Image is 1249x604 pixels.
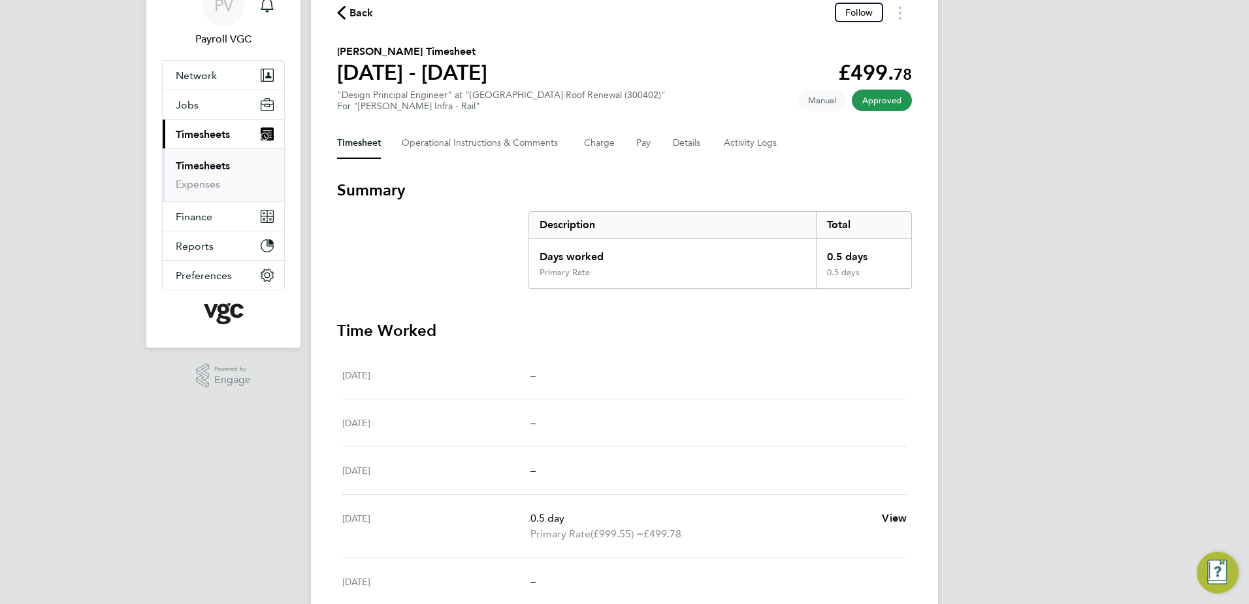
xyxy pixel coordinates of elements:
span: – [530,369,536,381]
span: This timesheet has been approved. [852,90,912,111]
div: 0.5 days [816,239,911,267]
div: Timesheets [163,148,284,201]
div: [DATE] [342,463,530,478]
a: Timesheets [176,159,230,172]
div: [DATE] [342,415,530,431]
span: Jobs [176,99,199,111]
button: Operational Instructions & Comments [402,127,563,159]
div: [DATE] [342,511,530,542]
span: £499.78 [643,528,681,540]
h3: Time Worked [337,320,912,341]
p: 0.5 day [530,511,871,526]
button: Timesheet [337,127,381,159]
button: Timesheets Menu [888,3,912,23]
button: Activity Logs [724,127,779,159]
span: Engage [214,375,251,386]
button: Details [673,127,703,159]
a: View [882,511,907,526]
h3: Summary [337,180,912,201]
span: 78 [894,65,912,84]
button: Reports [163,231,284,260]
span: Reports [176,240,214,252]
button: Preferences [163,261,284,290]
span: – [530,464,536,477]
span: This timesheet was manually created. [798,90,847,111]
a: Expenses [176,178,220,190]
div: "Design Principal Engineer" at "[GEOGRAPHIC_DATA] Roof Renewal (300402)" [337,90,666,112]
span: Primary Rate [530,526,591,542]
span: Payroll VGC [162,31,285,47]
button: Back [337,5,374,21]
button: Charge [584,127,615,159]
div: Description [529,212,816,238]
span: – [530,575,536,588]
a: Powered byEngage [196,363,251,388]
span: Follow [845,7,873,18]
button: Engage Resource Center [1197,552,1239,594]
button: Network [163,61,284,90]
span: Preferences [176,269,232,282]
span: Finance [176,210,212,223]
span: Network [176,69,217,82]
div: [DATE] [342,574,530,590]
span: – [530,416,536,429]
div: For "[PERSON_NAME] Infra - Rail" [337,101,666,112]
span: Powered by [214,363,251,375]
div: Days worked [529,239,816,267]
button: Jobs [163,90,284,119]
span: (£999.55) = [591,528,643,540]
div: Summary [528,211,912,289]
button: Finance [163,202,284,231]
h2: [PERSON_NAME] Timesheet [337,44,487,59]
span: Back [349,5,374,21]
app-decimal: £499. [838,60,912,85]
img: vgcgroup-logo-retina.png [204,303,244,324]
span: Timesheets [176,128,230,141]
a: Go to home page [162,303,285,324]
div: Primary Rate [540,267,590,278]
h1: [DATE] - [DATE] [337,59,487,86]
span: View [882,512,907,524]
button: Timesheets [163,120,284,148]
div: 0.5 days [816,267,911,288]
div: [DATE] [342,367,530,383]
button: Follow [835,3,883,22]
button: Pay [636,127,652,159]
div: Total [816,212,911,238]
